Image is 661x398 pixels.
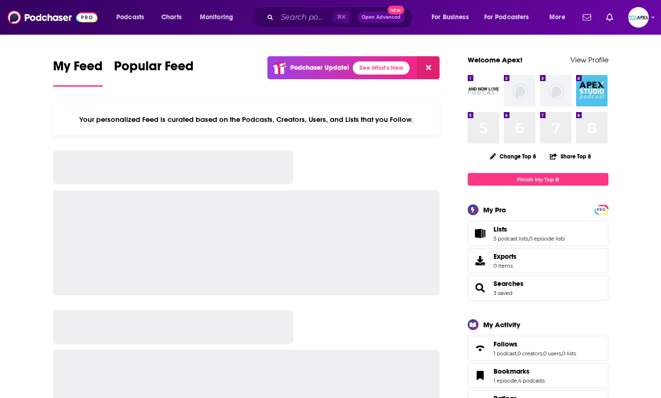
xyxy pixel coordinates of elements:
[114,58,194,80] span: Popular Feed
[543,350,561,357] a: 0 users
[561,350,562,357] span: ,
[494,367,530,375] span: Bookmarks
[432,11,469,24] span: For Business
[53,58,103,80] span: My Feed
[494,290,512,296] a: 3 saved
[484,150,542,162] button: Change Top 8
[628,7,649,28] span: Logged in as Apex
[542,350,543,357] span: ,
[628,7,649,28] img: User Profile
[468,55,523,64] a: Welcome Apex!
[425,10,480,25] button: open menu
[260,7,422,28] div: Search podcasts, credits, & more...
[116,11,144,24] span: Podcasts
[290,64,349,72] p: Podchaser Update!
[468,221,608,246] span: Lists
[387,6,404,15] span: New
[478,10,543,25] button: open menu
[193,10,245,25] button: open menu
[628,7,649,28] button: Show profile menu
[114,58,194,87] a: Popular Feed
[549,147,592,165] button: Share Top 8
[471,342,490,355] a: Follows
[494,235,528,242] a: 5 podcast lists
[494,377,517,384] a: 1 episode
[494,350,517,357] a: 1 podcast
[468,275,608,300] span: Searches
[549,11,565,24] span: More
[471,281,490,294] a: Searches
[576,75,608,106] img: The Apex Studio Podcast
[468,336,608,361] span: Follows
[483,205,506,214] div: My Pro
[53,58,103,87] a: My Feed
[602,9,617,25] a: Show notifications dropdown
[468,248,608,273] a: Exports
[484,11,529,24] span: For Podcasters
[468,173,608,186] a: Finish My Top 8
[471,369,490,382] a: Bookmarks
[468,75,499,106] img: And Now Love Podcast
[53,104,440,135] div: Your personalized Feed is curated based on the Podcasts, Creators, Users, and Lists that you Follow.
[161,11,182,24] span: Charts
[579,9,595,25] a: Show notifications dropdown
[494,252,517,261] span: Exports
[596,206,607,213] a: PRO
[468,363,608,388] span: Bookmarks
[528,235,529,242] span: ,
[494,225,507,233] span: Lists
[504,75,535,106] img: missing-image.png
[333,11,350,23] span: ⌘ K
[277,10,333,25] input: Search podcasts, credits, & more...
[494,367,545,375] a: Bookmarks
[517,350,542,357] a: 0 creators
[570,55,608,64] a: View Profile
[200,11,233,24] span: Monitoring
[471,254,490,267] span: Exports
[494,340,576,348] a: Follows
[471,227,490,240] a: Lists
[540,75,571,106] img: missing-image.png
[494,263,517,269] span: 0 items
[357,12,405,23] button: Open AdvancedNew
[517,377,518,384] span: ,
[494,225,565,233] a: Lists
[518,377,545,384] a: 4 podcasts
[362,15,401,20] span: Open Advanced
[529,235,565,242] a: 0 episode lists
[494,279,524,288] a: Searches
[494,340,517,348] span: Follows
[543,10,577,25] button: open menu
[483,320,520,329] div: My Activity
[8,8,98,26] img: Podchaser - Follow, Share and Rate Podcasts
[353,61,410,75] a: See What's New
[110,10,156,25] button: open menu
[562,350,576,357] a: 0 lists
[155,10,187,25] a: Charts
[517,350,517,357] span: ,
